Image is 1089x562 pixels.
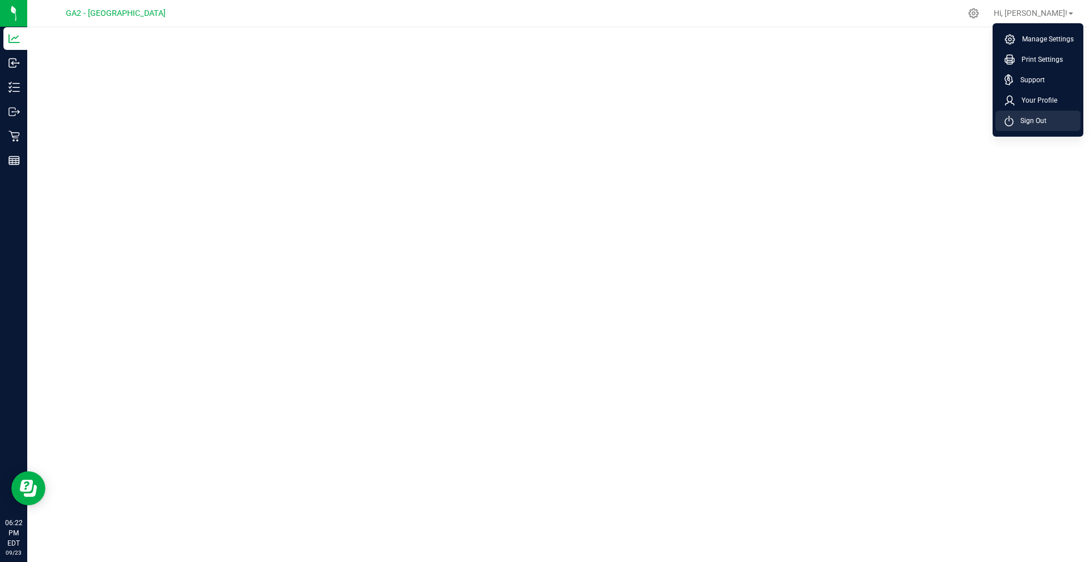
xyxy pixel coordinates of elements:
inline-svg: Outbound [9,106,20,117]
inline-svg: Inbound [9,57,20,69]
span: Hi, [PERSON_NAME]! [994,9,1067,18]
a: Support [1004,74,1076,86]
inline-svg: Reports [9,155,20,166]
p: 09/23 [5,548,22,557]
span: Sign Out [1014,115,1046,126]
span: Print Settings [1015,54,1063,65]
div: Manage settings [966,8,981,19]
p: 06:22 PM EDT [5,518,22,548]
inline-svg: Retail [9,130,20,142]
span: Manage Settings [1015,33,1074,45]
li: Sign Out [995,111,1080,131]
inline-svg: Analytics [9,33,20,44]
span: Support [1014,74,1045,86]
span: Your Profile [1015,95,1057,106]
span: GA2 - [GEOGRAPHIC_DATA] [66,9,166,18]
inline-svg: Inventory [9,82,20,93]
iframe: Resource center [11,471,45,505]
